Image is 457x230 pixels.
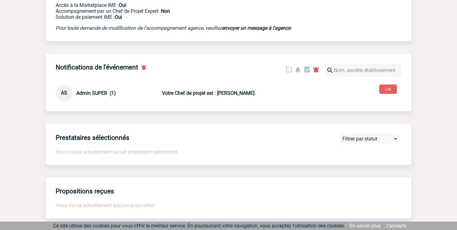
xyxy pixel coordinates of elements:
span: Admin SUPER (1) [76,90,116,96]
p: Conformité aux process achat client, Prise en charge de la facturation, Mutualisation de plusieur... [56,14,315,20]
b: Non [161,8,170,14]
em: Pour toute demande de modification de l'accompagnement agence, veuillez [56,25,291,31]
b: Oui [119,2,126,8]
span: AS [61,90,67,96]
p: Accès à la Marketplace IME : [56,2,315,8]
b: Oui [115,14,122,20]
a: envoyer un message à l'agence [222,25,291,31]
h4: Prestataires sélectionnés [56,134,129,141]
button: Lire [379,84,397,94]
a: En savoir plus [350,223,381,229]
a: J'accepte [385,223,406,229]
b: Votre Chef de projet est : [PERSON_NAME]. [162,90,256,96]
p: Prestation payante [56,8,315,14]
p: Vous n'avez actuellement aucun prestataire sélectionné [56,149,411,155]
h4: Propositions reçues [56,187,114,195]
a: AS Admin SUPER (1) Votre Chef de projet est : [PERSON_NAME]. [56,90,309,96]
a: Lire [374,86,402,92]
span: Ce site utilise des cookies pour vous offrir le meilleur service. En poursuivant votre navigation... [53,223,345,229]
span: Vous n'avez actuellement aucune proposition [56,202,155,208]
h4: Notifications de l'événement [56,64,138,71]
div: Conversation privée : Client - Agence [56,84,161,101]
